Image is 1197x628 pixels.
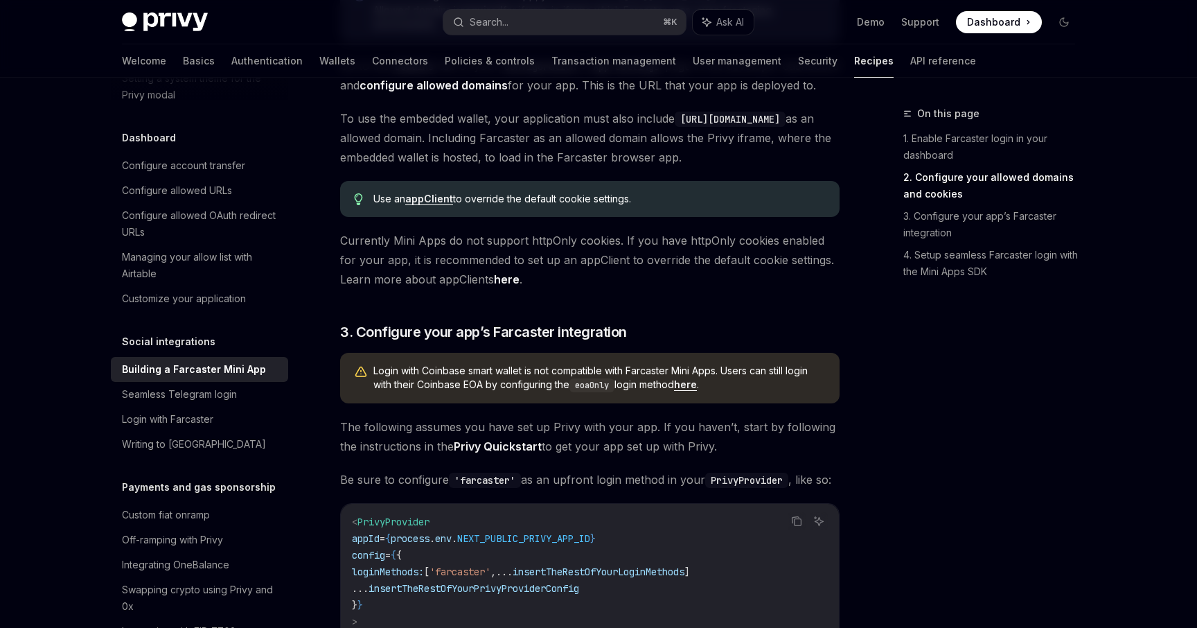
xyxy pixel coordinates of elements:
[340,231,840,289] span: Currently Mini Apps do not support httpOnly cookies. If you have httpOnly cookies enabled for you...
[122,290,246,307] div: Customize your application
[903,244,1086,283] a: 4. Setup seamless Farcaster login with the Mini Apps SDK
[857,15,885,29] a: Demo
[122,333,215,350] h5: Social integrations
[490,566,496,578] span: ,
[551,44,676,78] a: Transaction management
[663,17,677,28] span: ⌘ K
[956,11,1042,33] a: Dashboard
[372,44,428,78] a: Connectors
[111,503,288,527] a: Custom fiat onramp
[354,365,368,379] svg: Warning
[385,549,391,561] span: =
[391,549,396,561] span: {
[901,15,939,29] a: Support
[693,44,781,78] a: User management
[352,549,385,561] span: config
[513,566,684,578] span: insertTheRestOfYourLoginMethods
[122,557,229,573] div: Integrating OneBalance
[111,407,288,432] a: Login with Farcaster
[122,182,232,199] div: Configure allowed URLs
[111,382,288,407] a: Seamless Telegram login
[443,10,686,35] button: Search...⌘K
[122,532,223,548] div: Off-ramping with Privy
[122,249,280,282] div: Managing your allow list with Airtable
[385,532,391,545] span: {
[449,473,521,488] code: 'farcaster'
[122,207,280,241] div: Configure allowed OAuth redirect URLs
[111,286,288,311] a: Customize your application
[369,582,579,595] span: insertTheRestOfYourPrivyProviderConfig
[340,109,840,167] span: To use the embedded wallet, your application must also include as an allowed domain. Including Fa...
[111,527,288,552] a: Off-ramping with Privy
[111,432,288,457] a: Writing to [GEOGRAPHIC_DATA]
[111,153,288,178] a: Configure account transfer
[445,44,535,78] a: Policies & controls
[111,245,288,286] a: Managing your allow list with Airtable
[396,549,402,561] span: {
[429,566,490,578] span: 'farcaster'
[352,582,369,595] span: ...
[693,10,754,35] button: Ask AI
[373,364,826,392] span: Login with Coinbase smart wallet is not compatible with Farcaster Mini Apps. Users can still logi...
[903,128,1086,166] a: 1. Enable Farcaster login in your dashboard
[674,378,697,391] a: here
[903,205,1086,244] a: 3. Configure your app’s Farcaster integration
[903,166,1086,205] a: 2. Configure your allowed domains and cookies
[352,616,357,628] span: >
[122,361,266,378] div: Building a Farcaster Mini App
[352,532,380,545] span: appId
[122,436,266,453] div: Writing to [GEOGRAPHIC_DATA]
[111,357,288,382] a: Building a Farcaster Mini App
[340,322,627,342] span: 3. Configure your app’s Farcaster integration
[810,512,828,530] button: Ask AI
[354,193,364,206] svg: Tip
[352,599,357,611] span: }
[122,507,210,523] div: Custom fiat onramp
[319,44,355,78] a: Wallets
[435,532,452,545] span: env
[380,532,385,545] span: =
[1053,11,1075,33] button: Toggle dark mode
[454,439,542,453] strong: Privy Quickstart
[590,532,596,545] span: }
[424,566,429,578] span: [
[496,566,513,578] span: ...
[360,78,508,93] a: configure allowed domains
[429,532,435,545] span: .
[122,157,245,174] div: Configure account transfer
[391,532,429,545] span: process
[111,178,288,203] a: Configure allowed URLs
[122,411,213,428] div: Login with Farcaster
[675,112,786,127] code: [URL][DOMAIN_NAME]
[183,44,215,78] a: Basics
[122,479,276,496] h5: Payments and gas sponsorship
[470,14,508,30] div: Search...
[454,439,542,454] a: Privy Quickstart
[122,582,280,615] div: Swapping crypto using Privy and 0x
[705,473,788,488] code: PrivyProvider
[122,44,166,78] a: Welcome
[352,566,424,578] span: loginMethods:
[373,192,826,206] span: Use an to override the default cookie settings.
[111,203,288,245] a: Configure allowed OAuth redirect URLs
[122,386,237,403] div: Seamless Telegram login
[788,512,806,530] button: Copy the contents from the code block
[494,272,520,287] a: here
[457,532,590,545] span: NEXT_PUBLIC_PRIVY_APP_ID
[569,378,614,392] code: eoaOnly
[716,15,744,29] span: Ask AI
[111,577,288,619] a: Swapping crypto using Privy and 0x
[111,552,288,577] a: Integrating OneBalance
[340,470,840,489] span: Be sure to configure as an upfront login method in your , like so:
[357,599,363,611] span: }
[122,130,176,146] h5: Dashboard
[910,44,976,78] a: API reference
[854,44,894,78] a: Recipes
[357,516,429,528] span: PrivyProvider
[684,566,690,578] span: ]
[352,516,357,528] span: <
[917,105,979,122] span: On this page
[405,193,453,205] a: appClient
[452,532,457,545] span: .
[340,417,840,456] span: The following assumes you have set up Privy with your app. If you haven’t, start by following the...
